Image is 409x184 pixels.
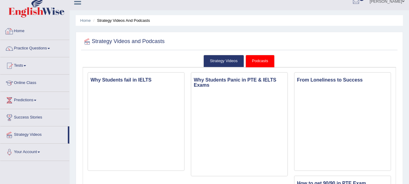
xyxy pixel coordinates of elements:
[191,76,287,89] h3: Why Students Panic in PTE & IELTS Exams
[295,76,391,84] h3: From Loneliness to Success
[80,18,91,23] a: Home
[0,23,69,38] a: Home
[246,55,274,67] a: Podcasts
[88,76,184,84] h3: Why Students fail in IELTS
[0,57,69,72] a: Tests
[203,55,244,67] a: Strategy Videos
[0,144,69,159] a: Your Account
[0,40,69,55] a: Practice Questions
[0,92,69,107] a: Predictions
[0,126,68,142] a: Strategy Videos
[92,18,150,23] li: Strategy Videos and Podcasts
[0,109,69,124] a: Success Stories
[0,75,69,90] a: Online Class
[83,37,165,46] h2: Strategy Videos and Podcasts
